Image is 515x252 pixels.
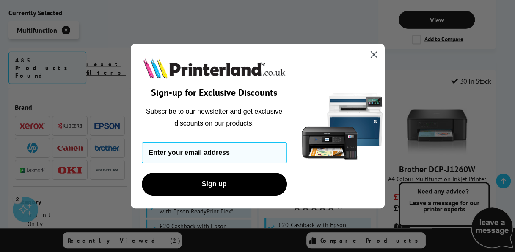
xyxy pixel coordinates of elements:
img: Printerland.co.uk [142,56,287,80]
input: Enter your email address [142,142,287,163]
button: Sign up [142,173,287,196]
img: 5290a21f-4df8-4860-95f4-ea1e8d0e8904.png [300,44,385,209]
span: Subscribe to our newsletter and get exclusive discounts on our products! [146,108,282,127]
span: Sign-up for Exclusive Discounts [151,87,277,98]
button: Close dialog [366,47,381,62]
